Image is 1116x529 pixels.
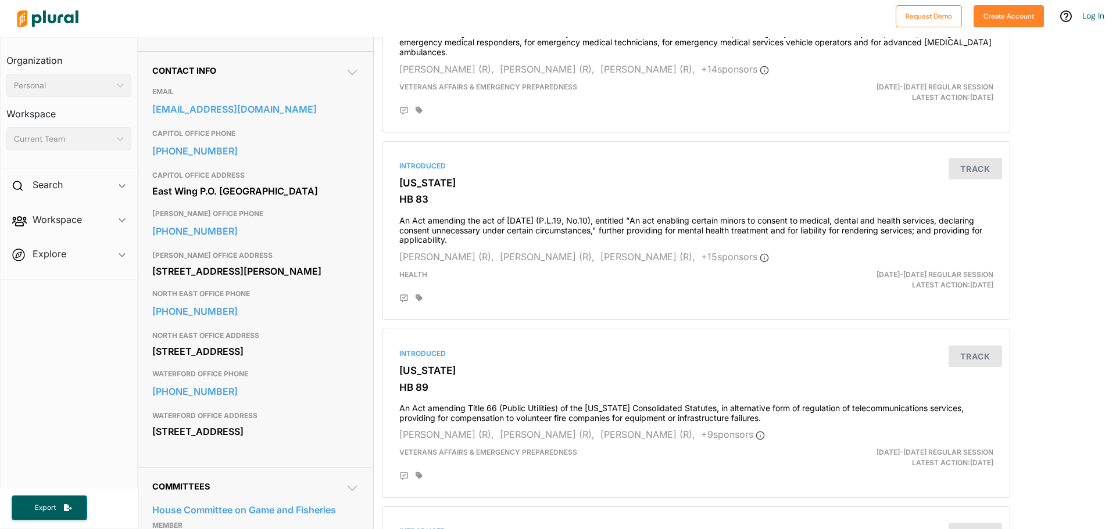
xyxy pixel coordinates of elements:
[949,158,1002,179] button: Track
[399,382,993,393] h3: HB 89
[399,270,427,279] span: Health
[1082,10,1104,21] a: Log In
[152,182,359,200] div: East Wing P.O. [GEOGRAPHIC_DATA]
[701,429,765,440] span: + 9 sponsor s
[399,348,993,359] div: Introduced
[399,210,993,245] h4: An Act amending the act of [DATE] (P.L.19, No.10), entitled "An act enabling certain minors to co...
[12,495,87,520] button: Export
[896,5,962,27] button: Request Demo
[399,23,993,57] h4: An Act amending Title 35 (Health and Safety) of the [US_STATE] Consolidated Statutes, in emergenc...
[949,346,1002,367] button: Track
[152,249,359,262] h3: [PERSON_NAME] OFFICE ADDRESS
[798,269,1002,290] div: Latest Action: [DATE]
[877,82,993,91] span: [DATE]-[DATE] Regular Session
[974,5,1044,27] button: Create Account
[152,343,359,360] div: [STREET_ADDRESS]
[152,85,359,99] h3: EMAIL
[152,329,359,343] h3: NORTH EAST OFFICE ADDRESS
[152,367,359,381] h3: WATERFORD OFFICE PHONE
[14,133,112,145] div: Current Team
[152,287,359,301] h3: NORTH EAST OFFICE PHONE
[974,9,1044,21] a: Create Account
[33,178,63,191] h2: Search
[798,82,1002,103] div: Latest Action: [DATE]
[399,177,993,189] h3: [US_STATE]
[399,106,409,116] div: Add Position Statement
[152,168,359,182] h3: CAPITOL OFFICE ADDRESS
[416,472,423,480] div: Add tags
[701,251,769,262] span: + 15 sponsor s
[152,423,359,440] div: [STREET_ADDRESS]
[701,63,769,75] span: + 14 sponsor s
[399,472,409,481] div: Add Position Statement
[152,207,359,221] h3: [PERSON_NAME] OFFICE PHONE
[877,270,993,279] span: [DATE]-[DATE] Regular Session
[416,106,423,114] div: Add tags
[877,448,993,456] span: [DATE]-[DATE] Regular Session
[399,448,577,456] span: Veterans Affairs & Emergency Preparedness
[600,63,695,75] span: [PERSON_NAME] (R),
[600,251,695,262] span: [PERSON_NAME] (R),
[798,447,1002,468] div: Latest Action: [DATE]
[152,303,359,320] a: [PHONE_NUMBER]
[600,429,695,440] span: [PERSON_NAME] (R),
[152,127,359,141] h3: CAPITOL OFFICE PHONE
[399,429,494,440] span: [PERSON_NAME] (R),
[152,66,216,75] span: Contact Info
[500,63,595,75] span: [PERSON_NAME] (R),
[500,429,595,440] span: [PERSON_NAME] (R),
[399,251,494,262] span: [PERSON_NAME] (R),
[152,142,359,160] a: [PHONE_NUMBER]
[399,365,993,376] h3: [US_STATE]
[416,294,423,302] div: Add tags
[6,44,131,69] h3: Organization
[152,222,359,240] a: [PHONE_NUMBER]
[27,503,64,513] span: Export
[152,409,359,423] h3: WATERFORD OFFICE ADDRESS
[14,80,112,92] div: Personal
[6,97,131,123] h3: Workspace
[896,9,962,21] a: Request Demo
[399,82,577,91] span: Veterans Affairs & Emergency Preparedness
[399,294,409,303] div: Add Position Statement
[399,193,993,205] h3: HB 83
[152,100,359,118] a: [EMAIL_ADDRESS][DOMAIN_NAME]
[152,481,210,491] span: Committees
[152,262,359,280] div: [STREET_ADDRESS][PERSON_NAME]
[152,501,359,519] a: House Committee on Game and Fisheries
[399,63,494,75] span: [PERSON_NAME] (R),
[152,383,359,400] a: [PHONE_NUMBER]
[500,251,595,262] span: [PERSON_NAME] (R),
[399,161,993,171] div: Introduced
[399,398,993,423] h4: An Act amending Title 66 (Public Utilities) of the [US_STATE] Consolidated Statutes, in alternati...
